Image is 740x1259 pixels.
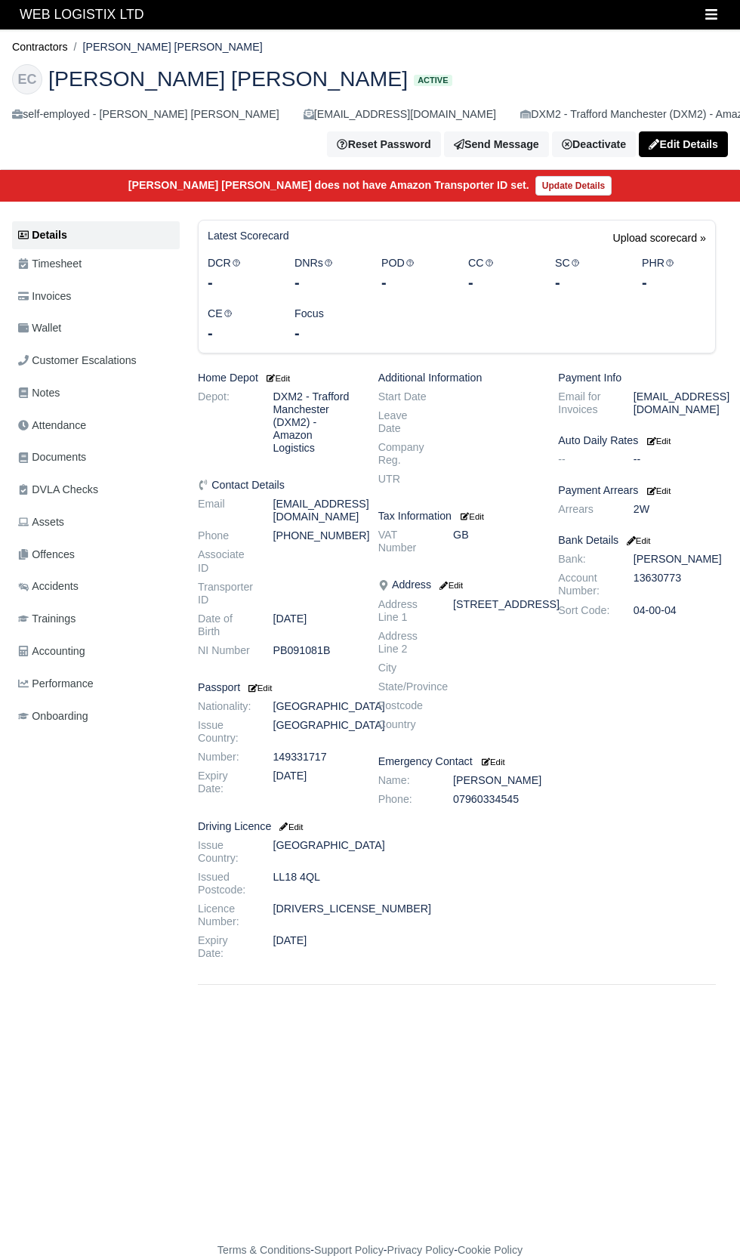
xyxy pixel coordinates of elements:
div: EC [12,64,42,94]
dd: [PERSON_NAME] [442,774,547,787]
dt: Associate ID [187,548,261,574]
dd: LL18 4QL [261,871,366,896]
dd: 04-00-04 [622,604,727,617]
span: DVLA Checks [18,481,98,498]
h6: Auto Daily Rates [558,434,716,447]
h6: Contact Details [198,479,356,492]
a: Edit [264,372,290,384]
div: - [208,272,272,293]
dt: Phone [187,529,261,542]
a: Cookie Policy [458,1244,523,1256]
span: Trainings [18,610,76,628]
span: Active [414,75,452,86]
dt: Name: [367,774,442,787]
a: Details [12,221,180,249]
a: Send Message [444,131,549,157]
dt: Address Line 1 [367,598,442,624]
dt: Email for Invoices [547,390,621,416]
div: CC [457,255,544,293]
div: - [381,272,446,293]
span: Accidents [18,578,79,595]
span: Notes [18,384,60,402]
span: Assets [18,514,64,531]
dt: Issued Postcode: [187,871,261,896]
div: Elliot Jay T Capper [1,52,739,171]
a: Wallet [12,313,180,343]
span: Offences [18,546,75,563]
a: Invoices [12,282,180,311]
a: Edit [246,681,272,693]
dd: [EMAIL_ADDRESS][DOMAIN_NAME] [622,390,727,416]
dt: Number: [187,751,261,764]
dt: Leave Date [367,409,442,435]
a: Accidents [12,572,180,601]
h6: Payment Info [558,372,716,384]
h6: Additional Information [378,372,536,384]
dt: Bank: [547,553,621,566]
a: Timesheet [12,249,180,279]
dt: UTR [367,473,442,486]
small: Edit [437,581,463,590]
span: Timesheet [18,255,82,273]
dt: Phone: [367,793,442,806]
a: Edit [479,755,505,767]
div: - [294,322,359,344]
dt: Issue Country: [187,839,261,865]
a: Edit Details [639,131,728,157]
a: Update Details [535,176,612,196]
span: Customer Escalations [18,352,137,369]
span: [PERSON_NAME] [PERSON_NAME] [48,68,408,89]
a: Edit [437,579,463,591]
dt: Start Date [367,390,442,403]
dt: Account Number: [547,572,621,597]
a: Documents [12,443,180,472]
dd: -- [622,453,727,466]
dt: City [367,662,442,674]
span: Invoices [18,288,71,305]
h6: Bank Details [558,534,716,547]
dd: GB [442,529,547,554]
dd: [GEOGRAPHIC_DATA] [261,839,366,865]
a: Edit [644,484,671,496]
dt: VAT Number [367,529,442,554]
small: Edit [647,437,671,446]
dd: 2W [622,503,727,516]
a: Edit [458,510,484,522]
a: Performance [12,669,180,699]
div: Focus [283,305,370,344]
dt: Depot: [187,390,261,455]
span: Attendance [18,417,86,434]
div: DCR [196,255,283,293]
dd: [GEOGRAPHIC_DATA] [261,719,366,745]
a: Attendance [12,411,180,440]
div: [EMAIL_ADDRESS][DOMAIN_NAME] [304,106,496,123]
dt: Date of Birth [187,613,261,638]
dd: [DATE] [261,613,366,638]
a: Support Policy [314,1244,384,1256]
a: Accounting [12,637,180,666]
dt: Email [187,498,261,523]
div: SC [544,255,631,293]
dt: NI Number [187,644,261,657]
a: DVLA Checks [12,475,180,505]
span: Accounting [18,643,85,660]
a: Upload scorecard » [613,230,706,255]
dd: [PERSON_NAME] [622,553,727,566]
h6: Passport [198,681,356,694]
iframe: Chat Widget [664,1186,740,1259]
span: Documents [18,449,86,466]
h6: Address [378,579,536,591]
a: Edit [277,820,303,832]
div: self-employed - [PERSON_NAME] [PERSON_NAME] [12,106,279,123]
a: Edit [644,434,671,446]
dt: Country [367,718,442,731]
small: Edit [264,374,290,383]
dd: 13630773 [622,572,727,597]
h6: Latest Scorecard [208,230,289,242]
dd: 07960334545 [442,793,547,806]
h6: Home Depot [198,372,356,384]
small: Edit [277,822,303,832]
small: Edit [482,758,505,767]
div: - [208,322,272,344]
a: Assets [12,508,180,537]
